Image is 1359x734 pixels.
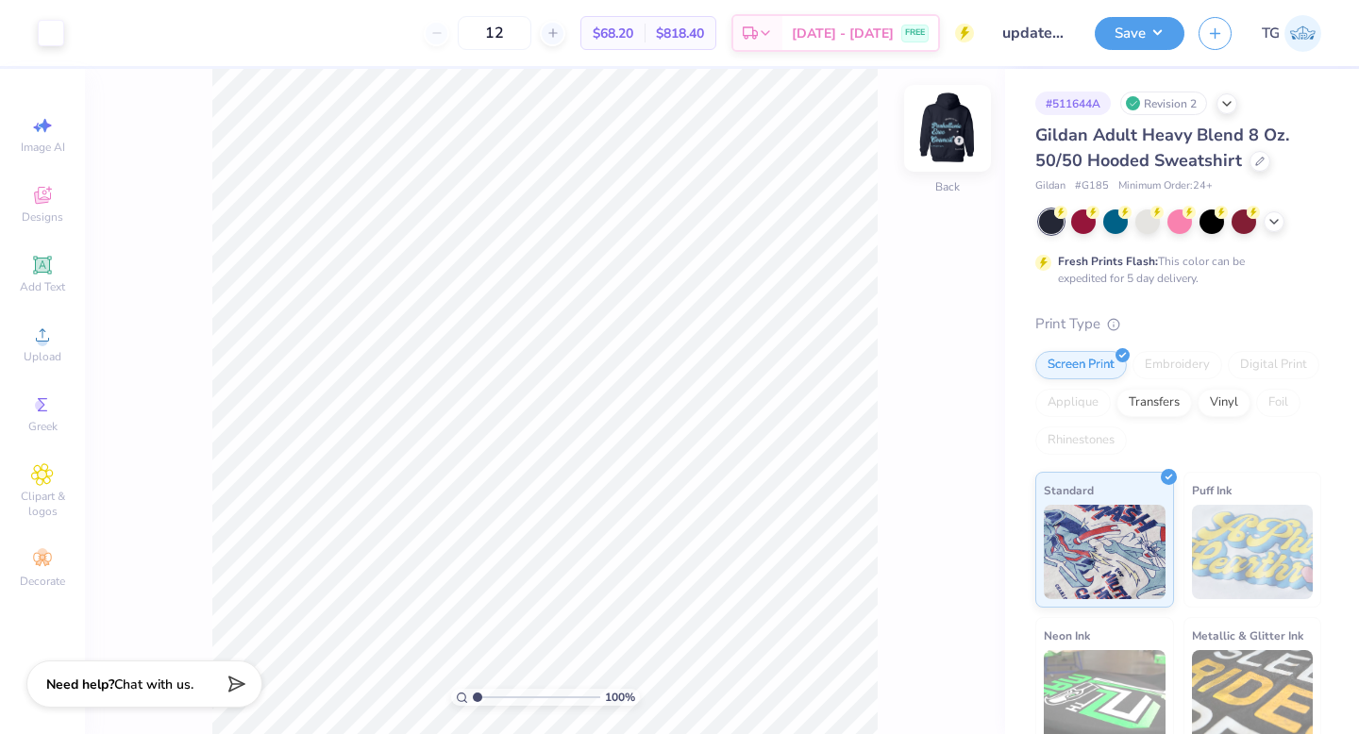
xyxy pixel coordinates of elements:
[656,24,704,43] span: $818.40
[1284,15,1321,52] img: Tori Guary
[1262,15,1321,52] a: TG
[1035,92,1111,115] div: # 511644A
[1228,351,1319,379] div: Digital Print
[28,419,58,434] span: Greek
[20,574,65,589] span: Decorate
[20,279,65,294] span: Add Text
[1118,178,1213,194] span: Minimum Order: 24 +
[1192,480,1232,500] span: Puff Ink
[935,178,960,195] div: Back
[1198,389,1250,417] div: Vinyl
[792,24,894,43] span: [DATE] - [DATE]
[1035,124,1289,172] span: Gildan Adult Heavy Blend 8 Oz. 50/50 Hooded Sweatshirt
[1044,626,1090,645] span: Neon Ink
[21,140,65,155] span: Image AI
[905,26,925,40] span: FREE
[1035,313,1321,335] div: Print Type
[1058,254,1158,269] strong: Fresh Prints Flash:
[1035,426,1127,455] div: Rhinestones
[1256,389,1300,417] div: Foil
[1058,253,1290,287] div: This color can be expedited for 5 day delivery.
[9,489,75,519] span: Clipart & logos
[1132,351,1222,379] div: Embroidery
[1262,23,1280,44] span: TG
[1044,480,1094,500] span: Standard
[1035,389,1111,417] div: Applique
[988,14,1081,52] input: Untitled Design
[24,349,61,364] span: Upload
[458,16,531,50] input: – –
[1044,505,1166,599] img: Standard
[593,24,633,43] span: $68.20
[605,689,635,706] span: 100 %
[1116,389,1192,417] div: Transfers
[22,209,63,225] span: Designs
[1035,351,1127,379] div: Screen Print
[1035,178,1065,194] span: Gildan
[1075,178,1109,194] span: # G185
[910,91,985,166] img: Back
[1192,505,1314,599] img: Puff Ink
[1095,17,1184,50] button: Save
[114,676,193,693] span: Chat with us.
[46,676,114,693] strong: Need help?
[1120,92,1207,115] div: Revision 2
[1192,626,1303,645] span: Metallic & Glitter Ink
